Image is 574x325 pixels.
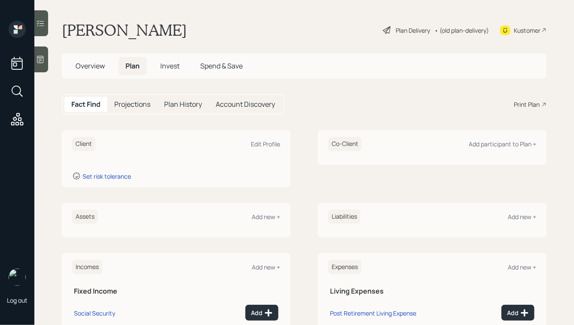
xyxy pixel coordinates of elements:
h5: Projections [114,100,150,108]
div: Edit Profile [251,140,280,148]
h6: Expenses [328,260,361,274]
div: Print Plan [514,100,540,109]
div: Add participant to Plan + [469,140,536,148]
div: Plan Delivery [396,26,430,35]
div: Post Retirement Living Expense [330,309,416,317]
img: hunter_neumayer.jpg [9,269,26,286]
div: Add new + [508,263,536,271]
span: Plan [125,61,140,71]
div: Social Security [74,309,115,317]
h6: Co-Client [328,137,362,151]
div: Set risk tolerance [82,172,131,180]
button: Add [245,305,278,321]
div: Add new + [508,213,536,221]
div: Add [507,309,529,317]
h5: Living Expenses [330,287,534,295]
div: Kustomer [514,26,540,35]
h5: Fixed Income [74,287,278,295]
div: • (old plan-delivery) [434,26,489,35]
span: Invest [160,61,180,71]
button: Add [501,305,534,321]
div: Add [251,309,273,317]
span: Spend & Save [200,61,243,71]
div: Add new + [252,213,280,221]
h5: Account Discovery [216,100,275,108]
h5: Fact Find [71,100,101,108]
h6: Assets [72,210,98,224]
h6: Liabilities [328,210,360,224]
span: Overview [76,61,105,71]
h5: Plan History [164,100,202,108]
h6: Client [72,137,95,151]
h1: [PERSON_NAME] [62,21,187,40]
h6: Incomes [72,260,102,274]
div: Log out [7,296,27,304]
div: Add new + [252,263,280,271]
